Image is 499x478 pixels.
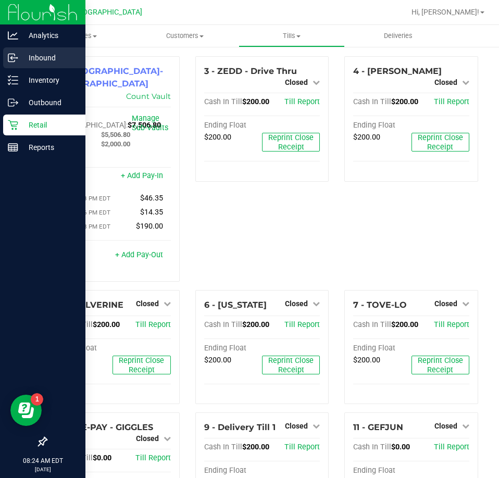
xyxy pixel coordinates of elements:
span: $200.00 [242,97,269,106]
p: Outbound [18,96,81,109]
span: Reprint Close Receipt [119,356,164,374]
a: Till Report [135,320,171,329]
span: Tills [239,31,345,41]
p: Reports [18,141,81,154]
a: Till Report [434,320,469,329]
span: Closed [434,78,457,86]
p: Inventory [18,74,81,86]
span: Cash In Till [353,443,391,451]
p: 08:24 AM EDT [5,456,81,466]
span: Cash In [GEOGRAPHIC_DATA]: [55,111,128,130]
span: Closed [434,422,457,430]
span: 6 - [US_STATE] [204,300,267,310]
span: Closed [285,78,308,86]
span: Reprint Close Receipt [268,133,314,152]
span: Cash In Till [353,97,391,106]
button: Reprint Close Receipt [411,356,469,374]
div: Ending Float [353,466,411,475]
inline-svg: Outbound [8,97,18,108]
a: Customers [132,25,239,47]
span: Reprint Close Receipt [268,356,314,374]
span: $200.00 [242,443,269,451]
a: Deliveries [345,25,452,47]
a: Till Report [434,443,469,451]
inline-svg: Reports [8,142,18,153]
a: Tills [239,25,345,47]
span: 11 - GEFJUN [353,422,403,432]
span: $200.00 [353,133,380,142]
span: $200.00 [391,320,418,329]
span: Cash In Till [204,320,242,329]
span: $190.00 [136,222,163,231]
span: $7,506.80 [128,121,161,130]
span: 8 - PRE-PAY - GIGGLES [55,422,153,432]
button: Reprint Close Receipt [113,356,170,374]
a: Till Report [284,443,320,451]
div: Ending Float [353,121,411,130]
p: [DATE] [5,466,81,473]
span: $0.00 [391,443,410,451]
p: Inbound [18,52,81,64]
span: $2,000.00 [101,140,130,148]
span: Cash In Till [204,443,242,451]
span: 3 - ZEDD - Drive Thru [204,66,297,76]
inline-svg: Inventory [8,75,18,85]
span: Hi, [PERSON_NAME]! [411,8,479,16]
span: $200.00 [93,320,120,329]
span: 7 - TOVE-LO [353,300,407,310]
span: [GEOGRAPHIC_DATA] [71,8,142,17]
span: $200.00 [204,133,231,142]
p: Retail [18,119,81,131]
span: $14.35 [140,208,163,217]
span: Cash In Till [204,97,242,106]
a: Till Report [284,97,320,106]
a: Till Report [284,320,320,329]
iframe: Resource center unread badge [31,393,43,406]
span: 9 - Delivery Till 1 [204,422,276,432]
span: Closed [136,434,159,443]
div: Ending Float [353,344,411,353]
span: $200.00 [353,356,380,364]
inline-svg: Analytics [8,30,18,41]
a: Till Report [434,97,469,106]
a: + Add Pay-In [121,171,163,180]
span: Closed [136,299,159,308]
button: Reprint Close Receipt [411,133,469,152]
span: Closed [285,299,308,308]
div: Ending Float [204,121,262,130]
span: Closed [434,299,457,308]
span: Reprint Close Receipt [418,133,463,152]
a: Manage Sub-Vaults [132,114,168,132]
span: $200.00 [204,356,231,364]
p: Analytics [18,29,81,42]
div: Ending Float [204,344,262,353]
a: + Add Pay-Out [115,250,163,259]
span: Closed [285,422,308,430]
span: $200.00 [242,320,269,329]
button: Reprint Close Receipt [262,133,320,152]
span: $200.00 [391,97,418,106]
span: Deliveries [370,31,427,41]
span: 5 - WOLVERINE [55,300,123,310]
div: Ending Float [204,466,262,475]
a: Count Vault [126,92,171,101]
button: Reprint Close Receipt [262,356,320,374]
inline-svg: Retail [8,120,18,130]
span: $46.35 [140,194,163,203]
a: Till Report [135,454,171,462]
inline-svg: Inbound [8,53,18,63]
span: $5,506.80 [101,131,130,139]
span: Cash In Till [353,320,391,329]
span: $0.00 [93,454,111,462]
span: 1 - [GEOGRAPHIC_DATA]-[GEOGRAPHIC_DATA] [55,66,163,89]
span: 4 - [PERSON_NAME] [353,66,442,76]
